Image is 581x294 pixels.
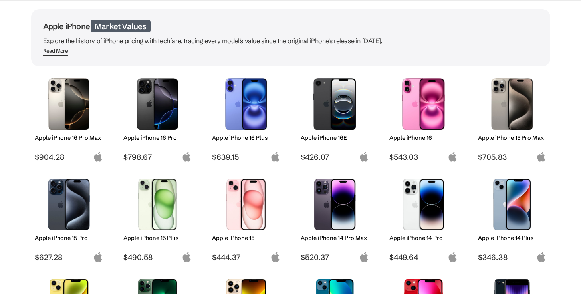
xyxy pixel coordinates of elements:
[93,252,103,262] img: apple-logo
[478,152,546,162] span: $705.83
[536,252,546,262] img: apple-logo
[389,252,458,262] span: $449.64
[212,234,280,242] h2: Apple iPhone 15
[120,74,196,162] a: iPhone 16 Pro Apple iPhone 16 Pro $798.67 apple-logo
[474,74,550,162] a: iPhone 15 Pro Max Apple iPhone 15 Pro Max $705.83 apple-logo
[386,175,462,262] a: iPhone 14 Pro Apple iPhone 14 Pro $449.64 apple-logo
[297,175,373,262] a: iPhone 14 Pro Max Apple iPhone 14 Pro Max $520.37 apple-logo
[35,252,103,262] span: $627.28
[123,252,192,262] span: $490.58
[218,78,274,130] img: iPhone 16 Plus
[129,78,186,130] img: iPhone 16 Pro
[35,152,103,162] span: $904.28
[129,179,186,230] img: iPhone 15 Plus
[212,252,280,262] span: $444.37
[123,234,192,242] h2: Apple iPhone 15 Plus
[478,252,546,262] span: $346.38
[389,152,458,162] span: $543.03
[448,152,458,162] img: apple-logo
[93,152,103,162] img: apple-logo
[31,175,107,262] a: iPhone 15 Pro Apple iPhone 15 Pro $627.28 apple-logo
[478,134,546,141] h2: Apple iPhone 15 Pro Max
[478,234,546,242] h2: Apple iPhone 14 Plus
[484,78,540,130] img: iPhone 15 Pro Max
[35,234,103,242] h2: Apple iPhone 15 Pro
[270,152,280,162] img: apple-logo
[307,78,363,130] img: iPhone 16E
[123,134,192,141] h2: Apple iPhone 16 Pro
[91,20,151,32] span: Market Values
[43,21,538,31] h1: Apple iPhone
[474,175,550,262] a: iPhone 14 Plus Apple iPhone 14 Plus $346.38 apple-logo
[218,179,274,230] img: iPhone 15
[208,74,284,162] a: iPhone 16 Plus Apple iPhone 16 Plus $639.15 apple-logo
[297,74,373,162] a: iPhone 16E Apple iPhone 16E $426.07 apple-logo
[43,48,68,54] div: Read More
[536,152,546,162] img: apple-logo
[120,175,196,262] a: iPhone 15 Plus Apple iPhone 15 Plus $490.58 apple-logo
[301,152,369,162] span: $426.07
[31,74,107,162] a: iPhone 16 Pro Max Apple iPhone 16 Pro Max $904.28 apple-logo
[359,152,369,162] img: apple-logo
[212,152,280,162] span: $639.15
[359,252,369,262] img: apple-logo
[43,35,538,46] p: Explore the history of iPhone pricing with techfare, tracing every model's value since the origin...
[301,234,369,242] h2: Apple iPhone 14 Pro Max
[182,252,192,262] img: apple-logo
[123,152,192,162] span: $798.67
[389,234,458,242] h2: Apple iPhone 14 Pro
[41,179,97,230] img: iPhone 15 Pro
[307,179,363,230] img: iPhone 14 Pro Max
[389,134,458,141] h2: Apple iPhone 16
[208,175,284,262] a: iPhone 15 Apple iPhone 15 $444.37 apple-logo
[43,48,68,56] span: Read More
[395,179,452,230] img: iPhone 14 Pro
[270,252,280,262] img: apple-logo
[386,74,462,162] a: iPhone 16 Apple iPhone 16 $543.03 apple-logo
[301,134,369,141] h2: Apple iPhone 16E
[448,252,458,262] img: apple-logo
[395,78,452,130] img: iPhone 16
[301,252,369,262] span: $520.37
[212,134,280,141] h2: Apple iPhone 16 Plus
[182,152,192,162] img: apple-logo
[35,134,103,141] h2: Apple iPhone 16 Pro Max
[41,78,97,130] img: iPhone 16 Pro Max
[484,179,540,230] img: iPhone 14 Plus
